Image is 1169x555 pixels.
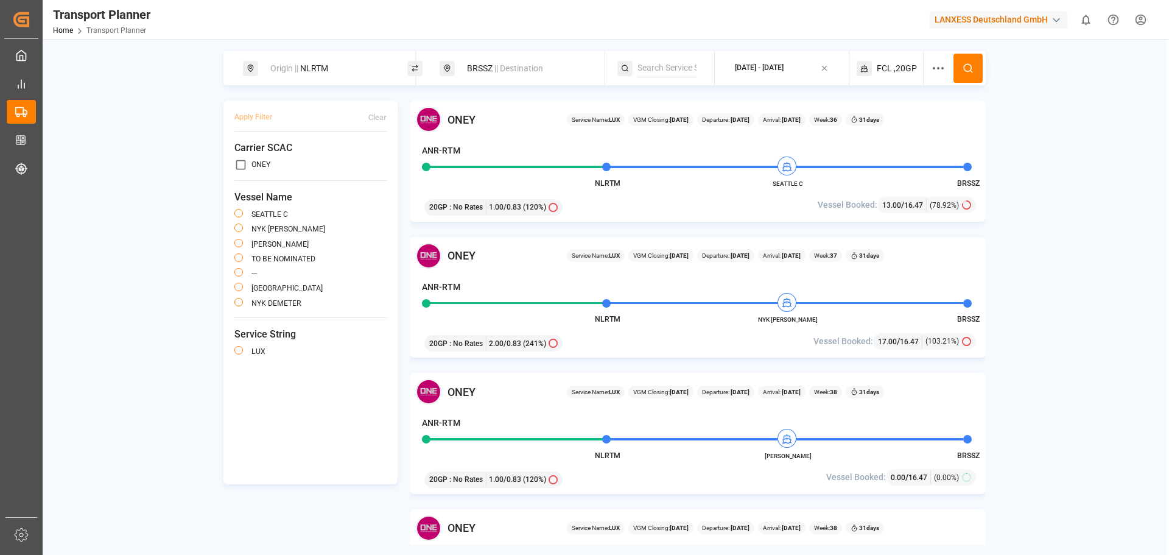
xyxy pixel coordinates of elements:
button: Help Center [1100,6,1127,34]
button: LANXESS Deutschland GmbH [930,8,1072,31]
span: || Destination [494,63,543,73]
span: Vessel Name [234,190,387,205]
span: ,20GP [894,62,917,75]
span: Week: [814,251,837,260]
span: Service Name: [572,523,620,532]
span: 2.00 / 0.83 [489,338,521,349]
label: --- [251,270,257,277]
span: Vessel Booked: [826,471,886,484]
span: NLRTM [595,451,620,460]
b: [DATE] [670,525,689,531]
span: : No Rates [449,338,483,349]
span: Vessel Booked: [818,199,877,211]
span: VGM Closing: [633,251,689,260]
label: NYK DEMETER [251,300,301,307]
span: FCL [877,62,892,75]
span: Service Name: [572,387,620,397]
span: (78.92%) [930,200,959,211]
b: [DATE] [781,389,801,395]
b: [DATE] [670,252,689,259]
label: [GEOGRAPHIC_DATA] [251,285,323,292]
span: (120%) [523,202,546,213]
span: Arrival: [763,251,801,260]
b: 36 [830,116,837,123]
span: Arrival: [763,387,801,397]
span: Arrival: [763,115,801,124]
span: 1.00 / 0.83 [489,202,521,213]
span: Vessel Booked: [813,335,873,348]
span: (103.21%) [925,336,959,347]
span: ONEY [448,384,476,400]
label: LUX [251,348,265,355]
span: : No Rates [449,474,483,485]
span: 20GP [429,338,448,349]
span: ONEY [448,520,476,536]
span: Departure: [702,387,749,397]
span: BRSSZ [957,315,980,323]
div: NLRTM [263,57,395,80]
span: Departure: [702,523,749,532]
span: SEATTLE C [754,179,821,188]
b: 38 [830,389,837,395]
span: 16.47 [908,473,927,482]
span: Arrival: [763,523,801,532]
b: LUX [609,252,620,259]
span: VGM Closing: [633,523,689,532]
b: LUX [609,525,620,531]
input: Search Service String [637,59,697,77]
span: 17.00 [878,338,897,346]
b: [DATE] [670,389,689,395]
b: 37 [830,252,837,259]
span: 13.00 [882,201,901,210]
div: BRSSZ [460,57,591,80]
div: LANXESS Deutschland GmbH [930,11,1067,29]
span: (241%) [523,338,546,349]
b: LUX [609,116,620,123]
span: Origin || [270,63,298,73]
span: NLRTM [595,179,620,188]
span: Service Name: [572,115,620,124]
b: [DATE] [781,252,801,259]
span: Service Name: [572,251,620,260]
b: [DATE] [729,525,749,531]
button: [DATE] - [DATE] [722,57,841,80]
div: / [878,335,922,348]
label: TO BE NOMINATED [251,255,315,263]
span: 20GP [429,202,448,213]
img: Carrier [416,515,441,541]
span: NLRTM [595,315,620,323]
span: : No Rates [449,202,483,213]
span: (120%) [523,474,546,485]
a: Home [53,26,73,35]
label: [PERSON_NAME] [251,241,309,248]
span: 16.47 [900,338,919,346]
span: Departure: [702,251,749,260]
span: 20GP [429,474,448,485]
label: ONEY [251,161,270,168]
span: Departure: [702,115,749,124]
b: [DATE] [781,525,801,531]
div: / [882,199,927,211]
span: 16.47 [904,201,923,210]
b: [DATE] [729,116,749,123]
span: ONEY [448,111,476,128]
span: Carrier SCAC [234,141,387,155]
b: 31 days [859,116,879,123]
span: (0.00%) [934,472,959,483]
span: VGM Closing: [633,115,689,124]
span: Week: [814,115,837,124]
span: Week: [814,387,837,397]
h4: ANR-RTM [422,417,460,430]
h4: ANR-RTM [422,144,460,157]
h4: ANR-RTM [422,281,460,294]
b: [DATE] [729,252,749,259]
b: [DATE] [781,116,801,123]
div: [DATE] - [DATE] [735,63,784,74]
b: 31 days [859,389,879,395]
div: / [891,471,931,484]
span: 1.00 / 0.83 [489,474,521,485]
b: 38 [830,525,837,531]
span: BRSSZ [957,179,980,188]
span: Week: [814,523,837,532]
span: NYK [PERSON_NAME] [754,315,821,324]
